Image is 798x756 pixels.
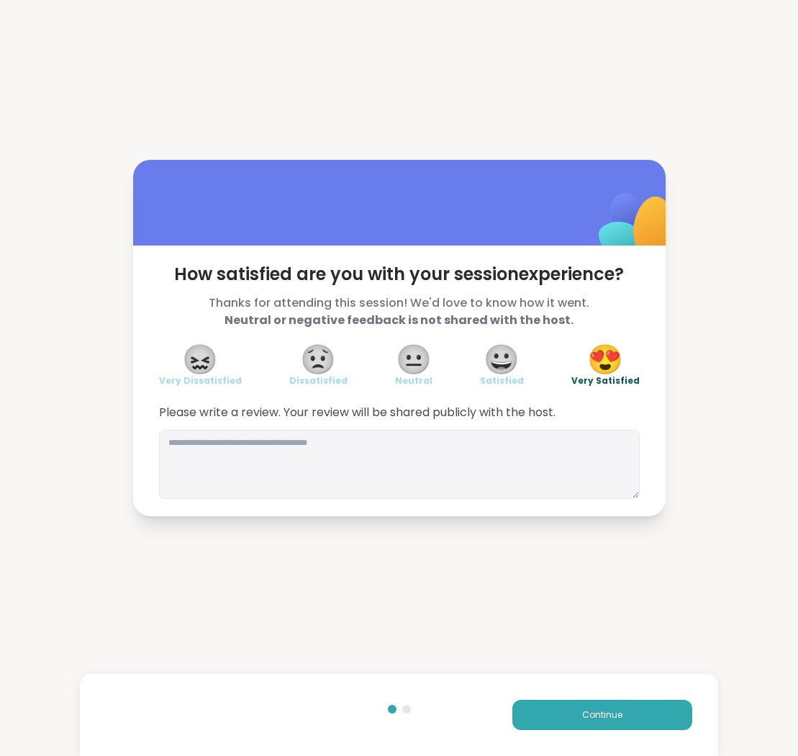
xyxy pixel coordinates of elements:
[565,156,708,299] img: ShareWell Logomark
[571,375,640,387] span: Very Satisfied
[182,346,218,372] span: 😖
[159,375,242,387] span: Very Dissatisfied
[300,346,336,372] span: 😟
[159,404,640,421] span: Please write a review. Your review will be shared publicly with the host.
[289,375,348,387] span: Dissatisfied
[225,312,573,328] b: Neutral or negative feedback is not shared with the host.
[512,700,692,730] button: Continue
[480,375,524,387] span: Satisfied
[484,346,520,372] span: 😀
[159,294,640,329] span: Thanks for attending this session! We'd love to know how it went.
[582,708,622,721] span: Continue
[587,346,623,372] span: 😍
[396,346,432,372] span: 😐
[395,375,432,387] span: Neutral
[159,263,640,286] span: How satisfied are you with your session experience?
